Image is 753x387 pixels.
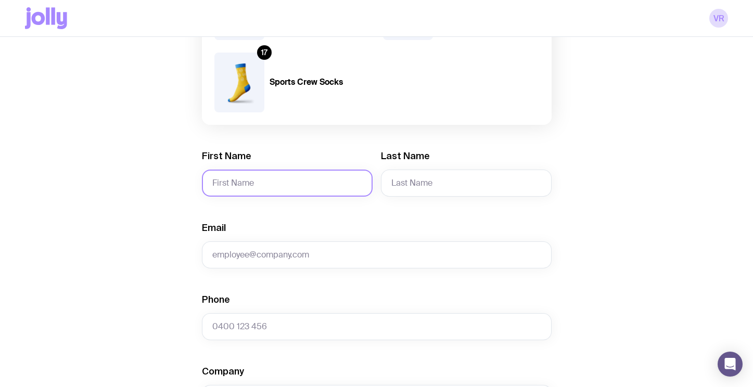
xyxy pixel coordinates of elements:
[202,150,251,162] label: First Name
[718,352,743,377] div: Open Intercom Messenger
[202,365,244,378] label: Company
[381,170,552,197] input: Last Name
[270,77,371,87] h4: Sports Crew Socks
[202,293,230,306] label: Phone
[202,241,552,268] input: employee@company.com
[202,313,552,340] input: 0400 123 456
[381,150,430,162] label: Last Name
[202,222,226,234] label: Email
[709,9,728,28] a: VR
[202,170,373,197] input: First Name
[257,45,272,60] div: 17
